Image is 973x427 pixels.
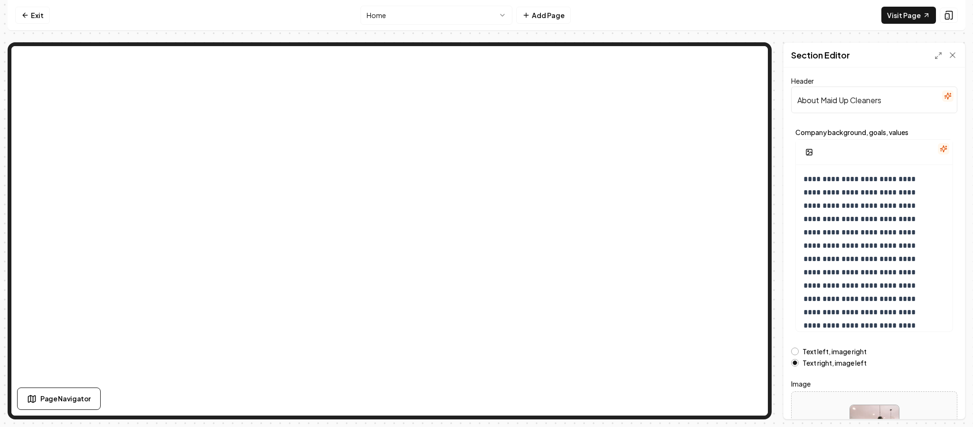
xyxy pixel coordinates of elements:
[803,359,867,366] label: Text right, image left
[791,77,814,85] label: Header
[791,378,957,389] label: Image
[11,46,768,416] iframe: To enrich screen reader interactions, please activate Accessibility in Grammarly extension settings
[800,144,819,161] button: Add Image
[17,388,101,410] button: Page Navigator
[15,7,50,24] a: Exit
[516,7,571,24] button: Add Page
[881,7,936,24] a: Visit Page
[791,49,850,62] h2: Section Editor
[40,394,91,404] span: Page Navigator
[795,129,953,136] label: Company background, goals, values
[791,87,957,113] input: Header
[803,348,867,355] label: Text left, image right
